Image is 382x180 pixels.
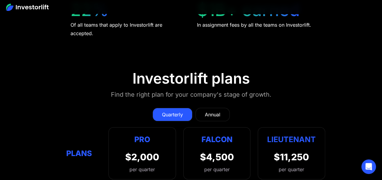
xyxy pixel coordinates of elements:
div: per quarter [279,166,304,173]
div: Quarterly [162,111,183,118]
div: Annual [205,111,220,118]
div: Of all teams that apply to Investorlift are accepted. [71,21,186,38]
div: per quarter [125,166,159,173]
div: Investorlift plans [132,70,250,87]
div: $11,250 [274,152,309,162]
strong: Lieutenant [267,135,316,144]
div: $2,000 [125,152,159,162]
div: Find the right plan for your company's stage of growth. [111,90,271,99]
div: In assignment fees by all the teams on Investorlift. [197,21,311,29]
div: Pro [125,134,159,145]
div: $4,500 [200,152,234,162]
div: Open Intercom Messenger [361,159,376,174]
div: Falcon [201,134,232,145]
div: per quarter [204,166,230,173]
div: Plans [57,147,101,159]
